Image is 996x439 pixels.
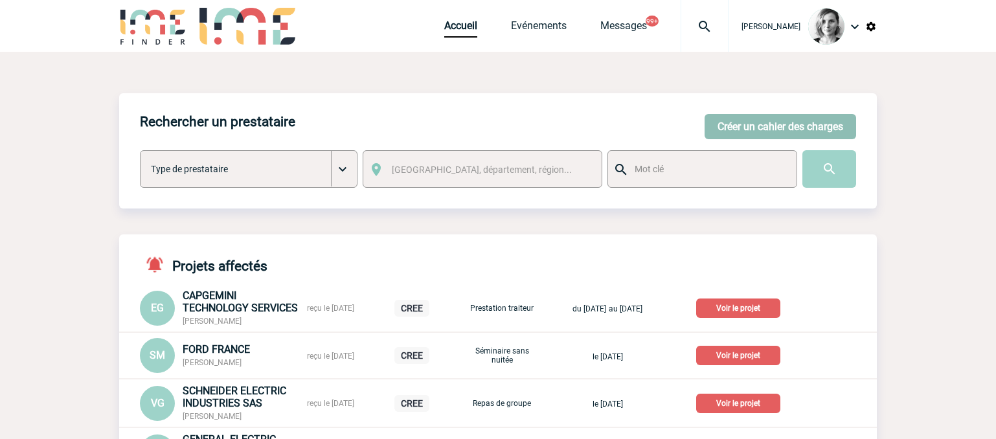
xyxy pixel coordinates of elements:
[151,397,164,409] span: VG
[802,150,856,188] input: Submit
[307,399,354,408] span: reçu le [DATE]
[696,394,780,413] p: Voir le projet
[470,399,534,408] p: Repas de groupe
[183,343,250,355] span: FORD FRANCE
[600,19,647,38] a: Messages
[646,16,659,27] button: 99+
[119,8,187,45] img: IME-Finder
[696,396,786,409] a: Voir le projet
[145,255,172,274] img: notifications-active-24-px-r.png
[696,346,780,365] p: Voir le projet
[183,317,242,326] span: [PERSON_NAME]
[609,304,642,313] span: au [DATE]
[307,352,354,361] span: reçu le [DATE]
[696,348,786,361] a: Voir le projet
[140,114,295,129] h4: Rechercher un prestataire
[394,347,429,364] p: CREE
[572,304,606,313] span: du [DATE]
[183,289,298,314] span: CAPGEMINI TECHNOLOGY SERVICES
[470,304,534,313] p: Prestation traiteur
[183,358,242,367] span: [PERSON_NAME]
[444,19,477,38] a: Accueil
[394,300,429,317] p: CREE
[696,298,780,318] p: Voir le projet
[140,255,267,274] h4: Projets affectés
[150,349,165,361] span: SM
[631,161,785,177] input: Mot clé
[394,395,429,412] p: CREE
[511,19,567,38] a: Evénements
[183,385,286,409] span: SCHNEIDER ELECTRIC INDUSTRIES SAS
[593,352,623,361] span: le [DATE]
[307,304,354,313] span: reçu le [DATE]
[808,8,844,45] img: 103019-1.png
[696,301,786,313] a: Voir le projet
[151,302,164,314] span: EG
[593,400,623,409] span: le [DATE]
[392,164,572,175] span: [GEOGRAPHIC_DATA], département, région...
[183,412,242,421] span: [PERSON_NAME]
[741,22,800,31] span: [PERSON_NAME]
[470,346,534,365] p: Séminaire sans nuitée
